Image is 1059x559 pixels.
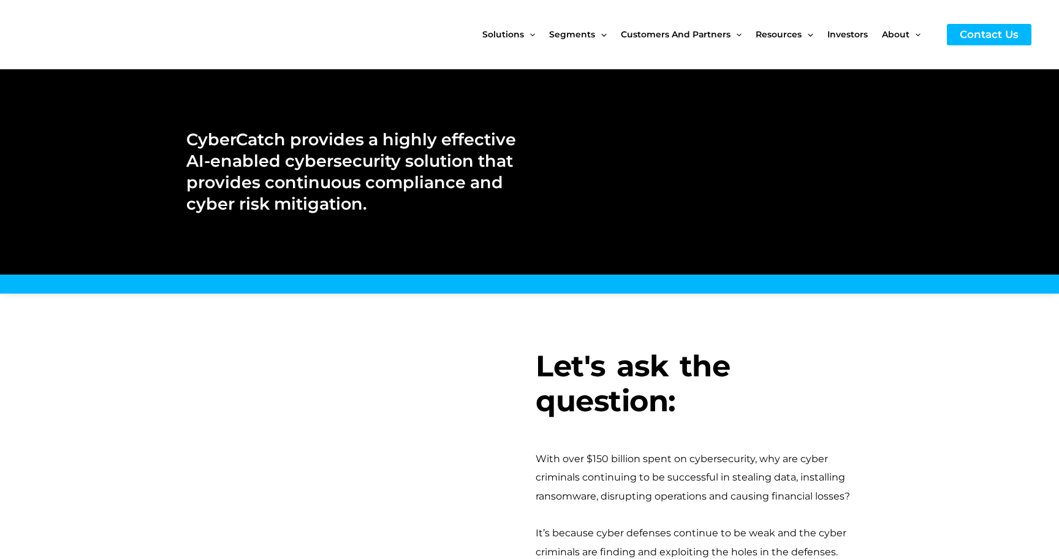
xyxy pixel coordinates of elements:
nav: Site Navigation: New Main Menu [482,9,935,60]
a: Contact Us [947,24,1031,45]
span: Menu Toggle [802,9,813,60]
span: Menu Toggle [731,9,742,60]
h2: CyberCatch provides a highly effective AI-enabled cybersecurity solution that provides continuous... [186,129,517,215]
img: CyberCatch [21,9,169,60]
span: Resources [756,9,802,60]
h3: Let's ask the question: [536,349,873,419]
span: Segments [549,9,595,60]
a: Investors [827,9,882,60]
span: Investors [827,9,868,60]
div: With over $150 billion spent on cybersecurity, why are cyber criminals continuing to be successfu... [536,450,873,506]
span: Menu Toggle [909,9,920,60]
span: Menu Toggle [595,9,606,60]
span: Solutions [482,9,524,60]
span: Menu Toggle [524,9,535,60]
span: About [882,9,909,60]
span: Customers and Partners [621,9,731,60]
